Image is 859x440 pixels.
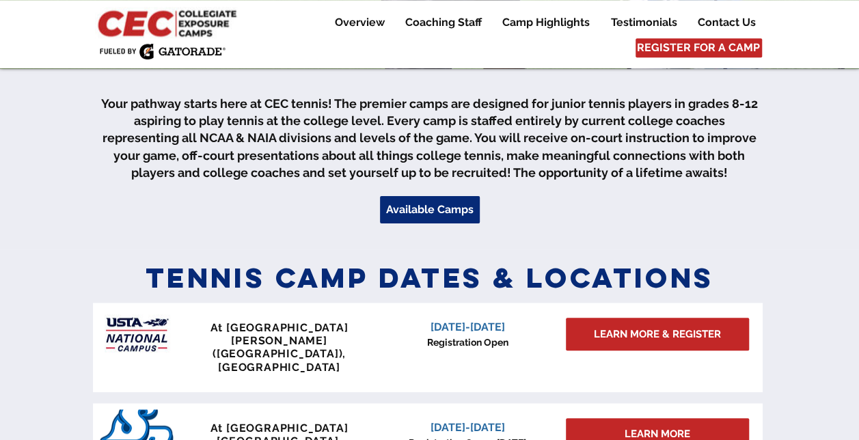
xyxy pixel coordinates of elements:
a: Coaching Staff [395,14,491,31]
a: Testimonials [601,14,687,31]
img: Fueled by Gatorade.png [99,43,226,59]
span: At [GEOGRAPHIC_DATA] [210,422,349,435]
p: Coaching Staff [398,14,489,31]
span: REGISTER FOR A CAMP [637,40,760,55]
span: [DATE]-[DATE] [431,320,505,333]
a: Available Camps [380,196,480,223]
span: Your pathway starts here at CEC tennis! The premier camps are designed for junior tennis players ... [101,96,758,180]
span: [DATE]-[DATE] [431,421,505,434]
span: Available Camps [386,202,474,217]
a: REGISTER FOR A CAMP [636,38,762,57]
p: Overview [328,14,392,31]
span: Registration Open [427,337,508,348]
p: Contact Us [691,14,763,31]
a: Contact Us [687,14,765,31]
img: CEC Logo Primary_edited.jpg [95,7,243,38]
img: USTA Campus image_edited.jpg [99,309,174,360]
p: Camp Highlights [495,14,597,31]
span: At [GEOGRAPHIC_DATA] [210,321,349,334]
p: Testimonials [604,14,684,31]
a: Overview [325,14,394,31]
span: LEARN MORE & REGISTER [594,327,721,342]
span: Tennis Camp Dates & Locations [146,260,714,295]
a: LEARN MORE & REGISTER [566,318,749,350]
nav: Site [314,14,765,31]
a: Camp Highlights [492,14,600,31]
span: [PERSON_NAME] ([GEOGRAPHIC_DATA]), [GEOGRAPHIC_DATA] [213,334,346,373]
